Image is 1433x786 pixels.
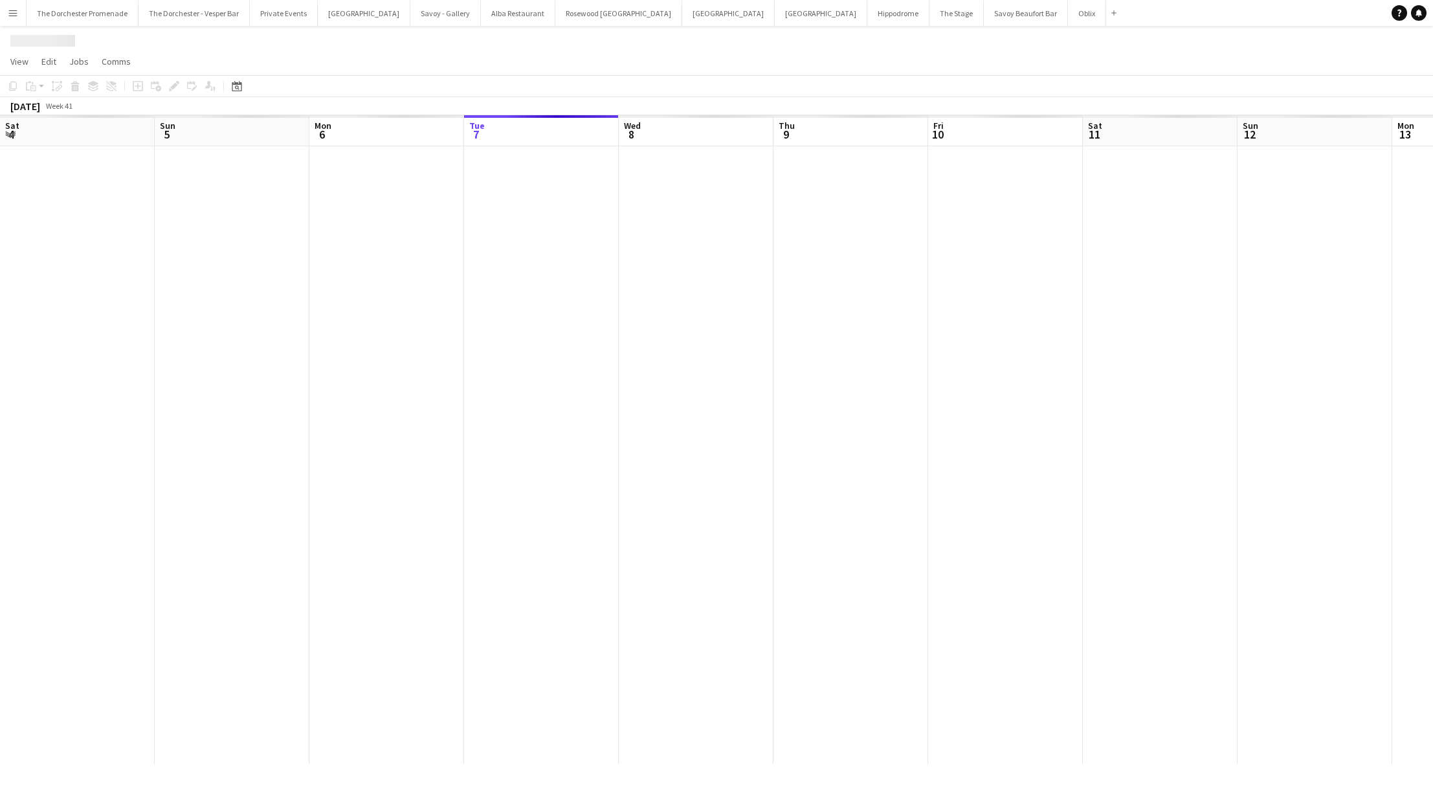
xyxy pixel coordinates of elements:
a: Jobs [64,53,94,70]
a: View [5,53,34,70]
span: 5 [158,127,175,142]
button: The Dorchester - Vesper Bar [139,1,250,26]
button: Savoy Beaufort Bar [984,1,1068,26]
span: Wed [624,120,641,131]
span: Sun [160,120,175,131]
span: 13 [1395,127,1414,142]
button: The Stage [929,1,984,26]
span: 7 [467,127,485,142]
span: 8 [622,127,641,142]
span: 10 [931,127,944,142]
button: Alba Restaurant [481,1,555,26]
button: Oblix [1068,1,1106,26]
span: Mon [1397,120,1414,131]
span: 6 [313,127,331,142]
button: Hippodrome [867,1,929,26]
a: Edit [36,53,61,70]
button: The Dorchester Promenade [27,1,139,26]
span: Sat [5,120,19,131]
button: Rosewood [GEOGRAPHIC_DATA] [555,1,682,26]
span: Jobs [69,56,89,67]
span: Comms [102,56,131,67]
span: Thu [779,120,795,131]
button: Savoy - Gallery [410,1,481,26]
button: [GEOGRAPHIC_DATA] [318,1,410,26]
div: [DATE] [10,100,40,113]
span: Fri [933,120,944,131]
a: Comms [96,53,136,70]
span: Week 41 [43,101,75,111]
span: Mon [315,120,331,131]
span: Sat [1088,120,1102,131]
span: Sun [1243,120,1258,131]
button: Private Events [250,1,318,26]
span: 11 [1086,127,1102,142]
span: 9 [777,127,795,142]
span: 4 [3,127,19,142]
button: [GEOGRAPHIC_DATA] [775,1,867,26]
span: Edit [41,56,56,67]
span: Tue [469,120,485,131]
button: [GEOGRAPHIC_DATA] [682,1,775,26]
span: 12 [1241,127,1258,142]
span: View [10,56,28,67]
